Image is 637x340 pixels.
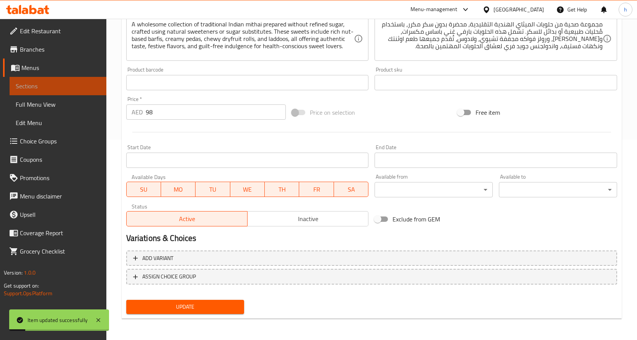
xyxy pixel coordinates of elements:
span: 1.0.0 [24,268,36,278]
span: Price on selection [310,108,355,117]
button: Update [126,300,244,314]
button: Inactive [247,211,368,226]
a: Menus [3,59,106,77]
h2: Variations & Choices [126,233,617,244]
span: FR [302,184,331,195]
span: Get support on: [4,281,39,291]
span: WE [233,184,262,195]
textarea: A wholesome collection of traditional Indian mithai prepared without refined sugar, crafted using... [132,21,354,57]
span: TH [268,184,296,195]
span: MO [164,184,192,195]
input: Please enter product sku [375,75,617,90]
a: Sections [10,77,106,95]
div: ​ [499,182,617,197]
a: Edit Restaurant [3,22,106,40]
span: Menus [21,63,100,72]
button: ASSIGN CHOICE GROUP [126,269,617,285]
div: ​ [375,182,493,197]
div: Menu-management [411,5,458,14]
p: AED [132,107,143,117]
button: SA [334,182,368,197]
a: Upsell [3,205,106,224]
span: Edit Menu [16,118,100,127]
a: Grocery Checklist [3,242,106,260]
button: SU [126,182,161,197]
span: Free item [476,108,500,117]
button: TU [195,182,230,197]
input: Please enter product barcode [126,75,369,90]
span: Inactive [251,213,365,224]
div: Item updated successfully [28,316,88,324]
div: [GEOGRAPHIC_DATA] [494,5,544,14]
span: Menu disclaimer [20,192,100,201]
span: Coupons [20,155,100,164]
span: Active [130,213,244,224]
span: TU [199,184,227,195]
span: Promotions [20,173,100,182]
span: Edit Restaurant [20,26,100,36]
a: Choice Groups [3,132,106,150]
button: MO [161,182,195,197]
a: Edit Menu [10,114,106,132]
span: Update [132,302,238,312]
span: Branches [20,45,100,54]
button: WE [230,182,265,197]
span: SU [130,184,158,195]
textarea: مجموعة صحية من حلويات الميثاي الهندية التقليدية، محضرة بدون سكر مكرر، باستخدام مُحليات طبيعية أو ... [380,21,603,57]
a: Coupons [3,150,106,169]
span: Exclude from GEM [393,215,440,224]
button: Add variant [126,251,617,266]
a: Support.OpsPlatform [4,288,52,298]
span: Upsell [20,210,100,219]
span: Add variant [142,254,173,263]
span: Sections [16,81,100,91]
a: Branches [3,40,106,59]
span: h [624,5,627,14]
a: Full Menu View [10,95,106,114]
button: FR [299,182,334,197]
span: Grocery Checklist [20,247,100,256]
a: Menu disclaimer [3,187,106,205]
button: TH [265,182,299,197]
button: Active [126,211,248,226]
span: Full Menu View [16,100,100,109]
input: Please enter price [146,104,286,120]
span: ASSIGN CHOICE GROUP [142,272,196,281]
span: Version: [4,268,23,278]
span: Coverage Report [20,228,100,238]
span: SA [337,184,365,195]
span: Choice Groups [20,137,100,146]
a: Promotions [3,169,106,187]
a: Coverage Report [3,224,106,242]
